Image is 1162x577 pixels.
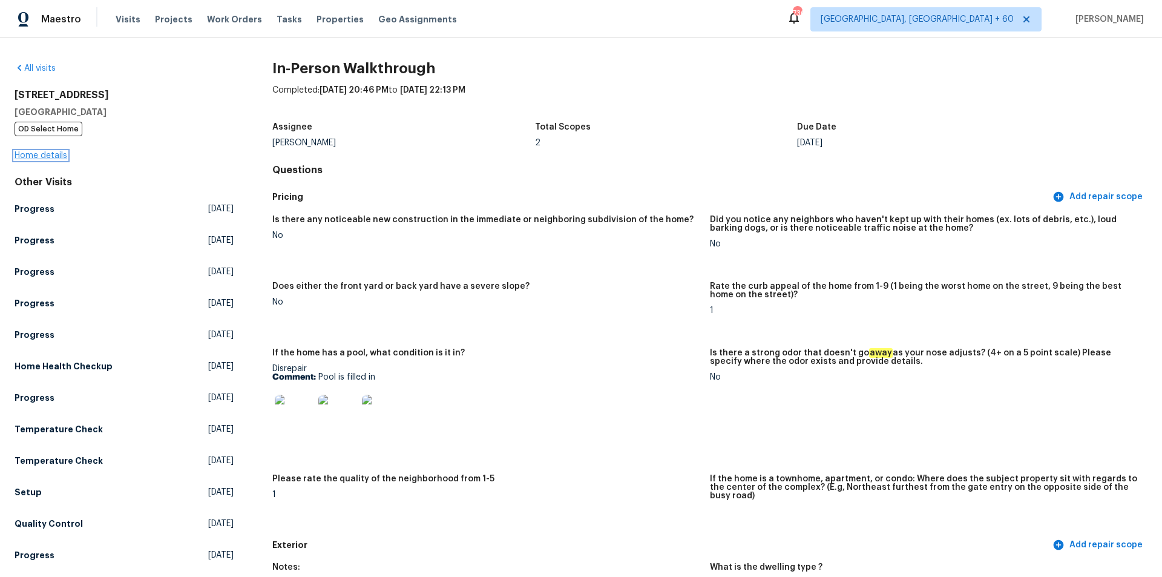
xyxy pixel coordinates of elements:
[15,544,234,566] a: Progress[DATE]
[710,563,822,572] h5: What is the dwelling type ?
[1050,534,1147,556] button: Add repair scope
[208,266,234,278] span: [DATE]
[15,89,234,101] h2: [STREET_ADDRESS]
[208,549,234,561] span: [DATE]
[116,13,140,25] span: Visits
[1055,538,1143,553] span: Add repair scope
[15,297,54,309] h5: Progress
[207,13,262,25] span: Work Orders
[208,297,234,309] span: [DATE]
[15,329,54,341] h5: Progress
[15,549,54,561] h5: Progress
[1071,13,1144,25] span: [PERSON_NAME]
[272,539,1050,552] h5: Exterior
[208,486,234,498] span: [DATE]
[1050,186,1147,208] button: Add repair scope
[15,229,234,251] a: Progress[DATE]
[15,518,83,530] h5: Quality Control
[15,176,234,188] div: Other Visits
[535,139,798,147] div: 2
[208,392,234,404] span: [DATE]
[710,475,1138,500] h5: If the home is a townhome, apartment, or condo: Where does the subject property sit with regards ...
[272,490,700,499] div: 1
[15,423,103,435] h5: Temperature Check
[208,234,234,246] span: [DATE]
[208,329,234,341] span: [DATE]
[272,164,1147,176] h4: Questions
[277,15,302,24] span: Tasks
[15,234,54,246] h5: Progress
[155,13,192,25] span: Projects
[272,231,700,240] div: No
[15,324,234,346] a: Progress[DATE]
[15,64,56,73] a: All visits
[272,563,300,572] h5: Notes:
[15,198,234,220] a: Progress[DATE]
[400,86,465,94] span: [DATE] 22:13 PM
[272,364,700,441] div: Disrepair
[272,139,535,147] div: [PERSON_NAME]
[710,240,1138,248] div: No
[821,13,1014,25] span: [GEOGRAPHIC_DATA], [GEOGRAPHIC_DATA] + 60
[15,392,54,404] h5: Progress
[869,348,893,358] em: away
[15,292,234,314] a: Progress[DATE]
[41,13,81,25] span: Maestro
[15,261,234,283] a: Progress[DATE]
[710,216,1138,232] h5: Did you notice any neighbors who haven't kept up with their homes (ex. lots of debris, etc.), lou...
[15,513,234,535] a: Quality Control[DATE]
[710,373,1138,381] div: No
[272,123,312,131] h5: Assignee
[272,373,316,381] b: Comment:
[208,360,234,372] span: [DATE]
[710,282,1138,299] h5: Rate the curb appeal of the home from 1-9 (1 being the worst home on the street, 9 being the best...
[320,86,389,94] span: [DATE] 20:46 PM
[15,106,234,118] h5: [GEOGRAPHIC_DATA]
[208,423,234,435] span: [DATE]
[272,475,494,483] h5: Please rate the quality of the neighborhood from 1-5
[15,151,67,160] a: Home details
[272,191,1050,203] h5: Pricing
[710,306,1138,315] div: 1
[1055,190,1143,205] span: Add repair scope
[208,518,234,530] span: [DATE]
[15,203,54,215] h5: Progress
[710,349,1138,366] h5: Is there a strong odor that doesn't go as your nose adjusts? (4+ on a 5 point scale) Please speci...
[797,123,836,131] h5: Due Date
[272,282,530,291] h5: Does either the front yard or back yard have a severe slope?
[272,62,1147,74] h2: In-Person Walkthrough
[15,122,82,136] span: OD Select Home
[15,455,103,467] h5: Temperature Check
[272,349,465,357] h5: If the home has a pool, what condition is it in?
[15,360,113,372] h5: Home Health Checkup
[272,84,1147,116] div: Completed: to
[272,298,700,306] div: No
[15,266,54,278] h5: Progress
[15,486,42,498] h5: Setup
[208,203,234,215] span: [DATE]
[208,455,234,467] span: [DATE]
[15,355,234,377] a: Home Health Checkup[DATE]
[535,123,591,131] h5: Total Scopes
[272,216,694,224] h5: Is there any noticeable new construction in the immediate or neighboring subdivision of the home?
[317,13,364,25] span: Properties
[15,418,234,440] a: Temperature Check[DATE]
[15,387,234,409] a: Progress[DATE]
[15,481,234,503] a: Setup[DATE]
[272,373,700,381] p: Pool is filled in
[378,13,457,25] span: Geo Assignments
[15,450,234,472] a: Temperature Check[DATE]
[793,7,801,19] div: 736
[797,139,1060,147] div: [DATE]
